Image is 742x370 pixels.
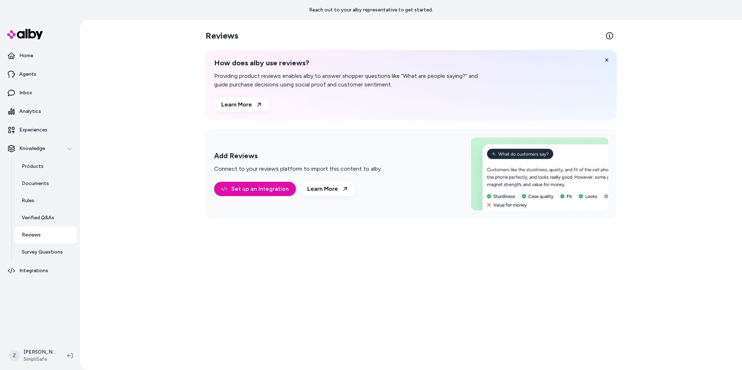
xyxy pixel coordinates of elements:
p: Inbox [19,89,32,96]
p: Products [22,163,44,170]
button: Z[PERSON_NAME]SimpliSafe [4,344,61,367]
a: Rules [15,192,77,209]
h2: How does alby use reviews? [214,59,488,67]
img: Add Reviews [471,137,608,210]
span: SimpliSafe [24,356,56,363]
p: Analytics [19,108,41,115]
h2: Add Reviews [214,151,382,160]
span: Z [9,350,20,361]
p: Reach out to your alby representative to get started. [309,6,433,14]
p: Integrations [19,267,48,274]
a: Experiences [3,121,77,139]
a: Home [3,47,77,64]
a: Verified Q&As [15,209,77,226]
p: Providing product reviews enables alby to answer shopper questions like “What are people saying?”... [214,72,488,89]
button: Knowledge [3,140,77,157]
a: Analytics [3,103,77,120]
a: Integrations [3,262,77,279]
p: Documents [22,180,49,187]
p: Reviews [22,231,41,239]
p: Survey Questions [22,249,63,256]
a: Learn More [214,97,269,112]
a: Agents [3,66,77,83]
a: Documents [15,175,77,192]
a: Inbox [3,84,77,101]
p: Rules [22,197,34,204]
h2: Reviews [206,30,238,41]
p: Connect to your reviews platform to import this content to alby. [214,165,382,173]
a: Set up an Integration [214,182,296,196]
a: Survey Questions [15,244,77,261]
a: Products [15,158,77,175]
a: Reviews [15,226,77,244]
p: Knowledge [19,145,45,152]
p: Experiences [19,126,47,134]
p: [PERSON_NAME] [24,349,56,356]
img: alby Logo [7,29,43,39]
a: Learn More [300,182,355,196]
p: Verified Q&As [22,214,54,221]
p: Agents [19,71,36,78]
p: Home [19,52,33,59]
